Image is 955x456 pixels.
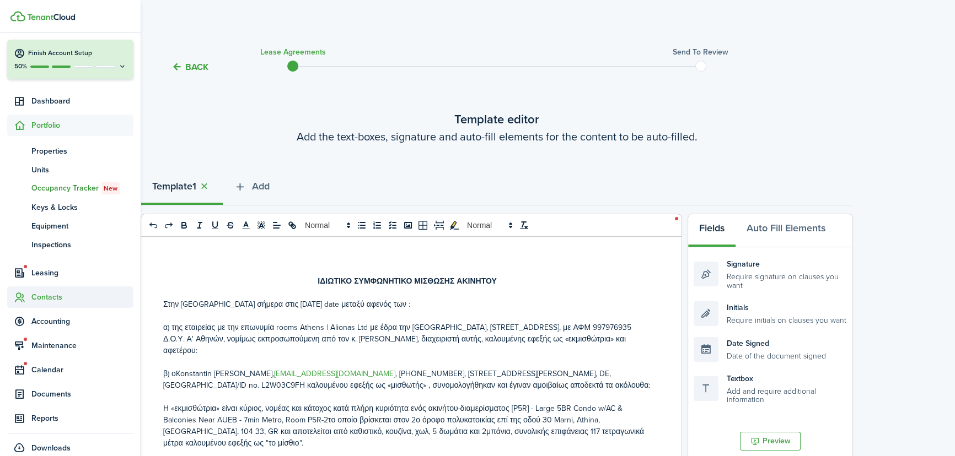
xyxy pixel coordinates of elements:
[252,179,270,194] span: Add
[31,18,54,26] div: v 4.0.25
[29,29,121,37] div: Domain: [DOMAIN_NAME]
[122,65,186,72] div: Keywords by Traffic
[7,142,133,160] a: Properties
[141,110,852,128] wizard-step-header-title: Template editor
[192,179,196,194] strong: 1
[274,368,395,379] a: [EMAIL_ADDRESS][DOMAIN_NAME]
[31,120,133,131] span: Portfolio
[516,219,532,232] button: clean
[31,267,133,279] span: Leasing
[31,145,133,157] span: Properties
[260,46,326,58] h3: Lease Agreements
[31,202,133,213] span: Keys & Locks
[18,29,26,37] img: website_grey.svg
[400,219,416,232] button: image
[42,65,99,72] div: Domain Overview
[385,219,400,232] button: list: check
[431,219,447,232] button: pageBreak
[28,48,127,58] h4: Finish Account Setup
[7,235,133,254] a: Inspections
[171,61,208,73] button: Back
[31,412,133,424] span: Reports
[110,64,119,73] img: tab_keywords_by_traffic_grey.svg
[416,219,431,232] button: table-better
[31,316,133,327] span: Accounting
[141,128,852,145] wizard-step-header-description: Add the text-boxes, signature and auto-fill elements for the content to be auto-filled.
[31,182,133,194] span: Occupancy Tracker
[318,275,496,287] strong: ΙΔΙΩΤΙΚΟ ΣΥΜΦΩΝΗΤΙΚΟ ΜΙΣΘΩΣΗΣ ΑΚΙΝΗΤΟΥ
[7,160,133,179] a: Units
[223,172,281,205] button: Add
[223,219,238,232] button: strike
[354,219,369,232] button: list: bullet
[7,198,133,216] a: Keys & Locks
[192,219,207,232] button: italic
[31,164,133,176] span: Units
[18,18,26,26] img: logo_orange.svg
[740,432,801,450] button: Preview
[7,408,133,429] a: Reports
[447,219,462,232] button: toggleMarkYellow: markYellow
[7,179,133,198] a: Occupancy TrackerNew
[163,298,651,310] p: Στην [GEOGRAPHIC_DATA] σήμερα στις [DATE] date μεταξύ αφενός των :
[31,95,133,107] span: Dashboard
[7,90,133,112] a: Dashboard
[163,403,651,449] p: Η «εκμισθώτρια» είναι κύριος, νομέας και κάτοχος κατά πλήρη κυριότητα ενός ακινήτου-διαμερίσματος...
[176,219,192,232] button: bold
[30,64,39,73] img: tab_domain_overview_orange.svg
[7,216,133,235] a: Equipment
[736,214,836,247] button: Auto Fill Elements
[14,62,28,71] p: 50%
[31,340,133,351] span: Maintenance
[31,442,71,454] span: Downloads
[31,388,133,400] span: Documents
[161,219,176,232] button: redo: redo
[31,239,133,251] span: Inspections
[207,219,223,232] button: underline
[27,14,75,20] img: TenantCloud
[163,368,651,391] p: β) οKonstantin [PERSON_NAME], , [PHONE_NUMBER], [STREET_ADDRESS][PERSON_NAME], DE, [GEOGRAPHIC_DA...
[369,219,385,232] button: list: ordered
[7,40,133,79] button: Finish Account Setup50%
[688,214,736,247] button: Fields
[104,183,117,193] span: New
[285,219,300,232] button: link
[31,220,133,232] span: Equipment
[163,322,651,356] p: α) της εταιρείας με την επωνυμία rooms Athens | Alionas Ltd με έδρα την [GEOGRAPHIC_DATA], [STREE...
[10,11,25,21] img: TenantCloud
[152,179,192,194] strong: Template
[31,364,133,376] span: Calendar
[673,46,728,58] h3: Send to review
[31,291,133,303] span: Contacts
[146,219,161,232] button: undo: undo
[196,180,212,193] button: Close tab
